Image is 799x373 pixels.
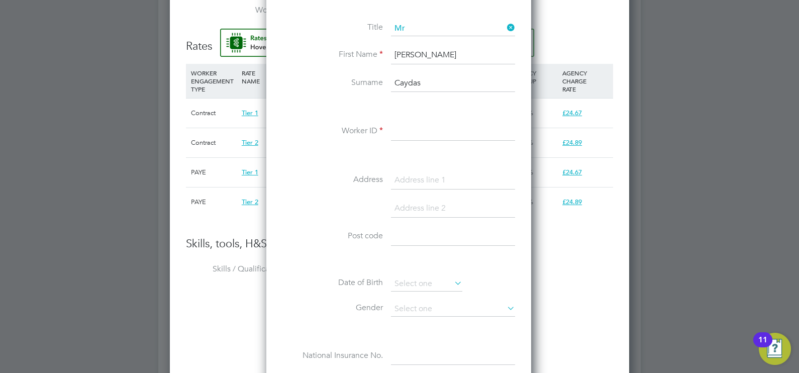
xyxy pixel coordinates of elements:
[562,168,582,176] span: £24.67
[509,64,560,90] div: AGENCY MARKUP
[282,303,383,313] label: Gender
[282,277,383,288] label: Date of Birth
[391,21,515,36] input: Select one
[188,158,239,187] div: PAYE
[391,200,515,218] input: Address line 2
[391,276,462,292] input: Select one
[188,128,239,157] div: Contract
[758,340,767,353] div: 11
[186,264,286,274] label: Skills / Qualifications
[186,29,613,54] h3: Rates
[220,29,534,57] button: Rate Assistant
[242,109,258,117] span: Tier 1
[282,350,383,361] label: National Insurance No.
[562,109,582,117] span: £24.67
[391,171,515,190] input: Address line 1
[282,77,383,88] label: Surname
[282,22,383,33] label: Title
[282,126,383,136] label: Worker ID
[188,64,239,98] div: WORKER ENGAGEMENT TYPE
[186,5,286,16] label: Worker
[759,333,791,365] button: Open Resource Center, 11 new notifications
[239,64,307,90] div: RATE NAME
[282,49,383,60] label: First Name
[282,231,383,241] label: Post code
[188,99,239,128] div: Contract
[186,237,613,251] h3: Skills, tools, H&S
[188,188,239,217] div: PAYE
[282,174,383,185] label: Address
[562,198,582,206] span: £24.89
[560,64,611,98] div: AGENCY CHARGE RATE
[391,302,515,317] input: Select one
[242,138,258,147] span: Tier 2
[242,168,258,176] span: Tier 1
[242,198,258,206] span: Tier 2
[562,138,582,147] span: £24.89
